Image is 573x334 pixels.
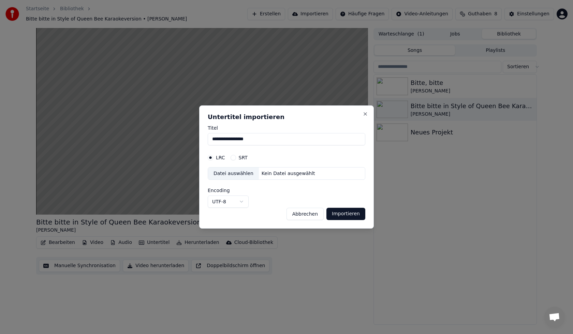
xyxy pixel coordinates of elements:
label: SRT [239,155,248,160]
label: Titel [208,126,365,130]
div: Kein Datei ausgewählt [259,170,318,177]
h2: Untertitel importieren [208,114,365,120]
label: Encoding [208,188,249,193]
button: Abbrechen [286,208,324,220]
div: Datei auswählen [208,168,259,180]
button: Importieren [326,208,365,220]
label: LRC [216,155,225,160]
